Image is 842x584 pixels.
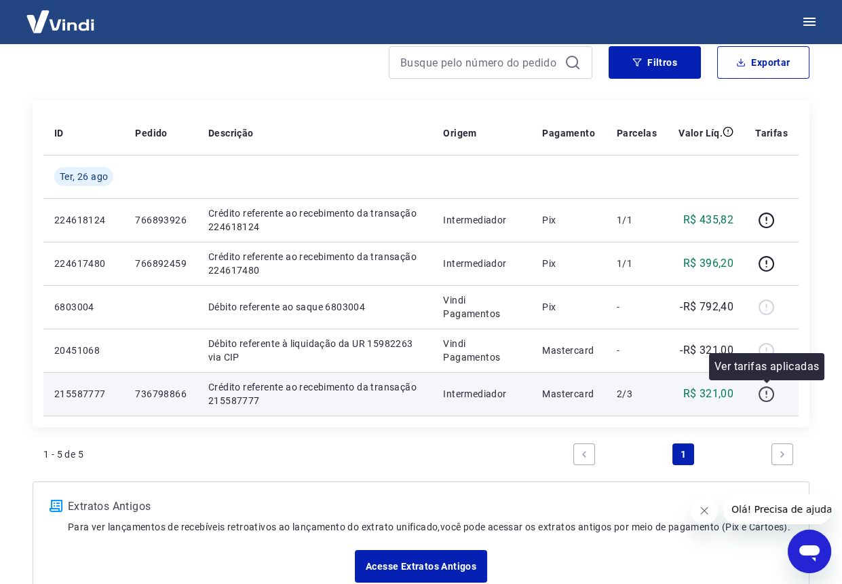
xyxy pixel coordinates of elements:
p: Mastercard [542,344,595,357]
p: Intermediador [443,213,520,227]
button: Filtros [609,46,701,79]
p: Origem [443,126,476,140]
p: 1/1 [617,213,657,227]
ul: Pagination [568,438,799,471]
a: Page 1 is your current page [672,443,694,465]
p: 766892459 [135,257,187,270]
p: R$ 435,82 [683,212,734,228]
p: Pix [542,300,595,314]
p: Intermediador [443,257,520,270]
p: Vindi Pagamentos [443,293,520,321]
span: Olá! Precisa de ajuda? [8,10,114,20]
input: Busque pelo número do pedido [400,52,559,73]
p: Mastercard [542,387,595,401]
p: 215587777 [54,387,113,401]
p: - [617,300,657,314]
p: 6803004 [54,300,113,314]
p: Pagamento [542,126,595,140]
p: Crédito referente ao recebimento da transação 224617480 [208,250,421,277]
p: Tarifas [755,126,788,140]
a: Next page [771,443,793,465]
p: 224618124 [54,213,113,227]
p: 224617480 [54,257,113,270]
p: R$ 321,00 [683,386,734,402]
button: Exportar [717,46,809,79]
p: Débito referente ao saque 6803004 [208,300,421,314]
p: Intermediador [443,387,520,401]
p: Crédito referente ao recebimento da transação 224618124 [208,206,421,234]
iframe: Mensagem da empresa [723,494,831,524]
p: Pedido [135,126,167,140]
img: Vindi [16,1,104,42]
iframe: Botão para abrir a janela de mensagens [788,530,831,573]
p: 2/3 [617,387,657,401]
iframe: Fechar mensagem [691,497,718,524]
p: - [617,344,657,357]
a: Acesse Extratos Antigos [355,550,487,583]
p: 736798866 [135,387,187,401]
p: 1 - 5 de 5 [43,448,83,461]
p: Vindi Pagamentos [443,337,520,364]
img: ícone [50,500,62,512]
p: Ver tarifas aplicadas [714,359,819,375]
p: Para ver lançamentos de recebíveis retroativos ao lançamento do extrato unificado, você pode aces... [68,520,792,534]
p: R$ 396,20 [683,255,734,272]
p: Pix [542,213,595,227]
p: 1/1 [617,257,657,270]
p: -R$ 321,00 [680,342,733,359]
p: 20451068 [54,344,113,357]
p: Descrição [208,126,254,140]
p: Parcelas [617,126,657,140]
p: Extratos Antigos [68,498,792,515]
p: Débito referente à liquidação da UR 15982263 via CIP [208,337,421,364]
p: Crédito referente ao recebimento da transação 215587777 [208,380,421,407]
p: 766893926 [135,213,187,227]
p: -R$ 792,40 [680,299,733,315]
a: Previous page [573,443,595,465]
span: Ter, 26 ago [60,170,108,183]
p: ID [54,126,64,140]
p: Pix [542,257,595,270]
p: Valor Líq. [678,126,723,140]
